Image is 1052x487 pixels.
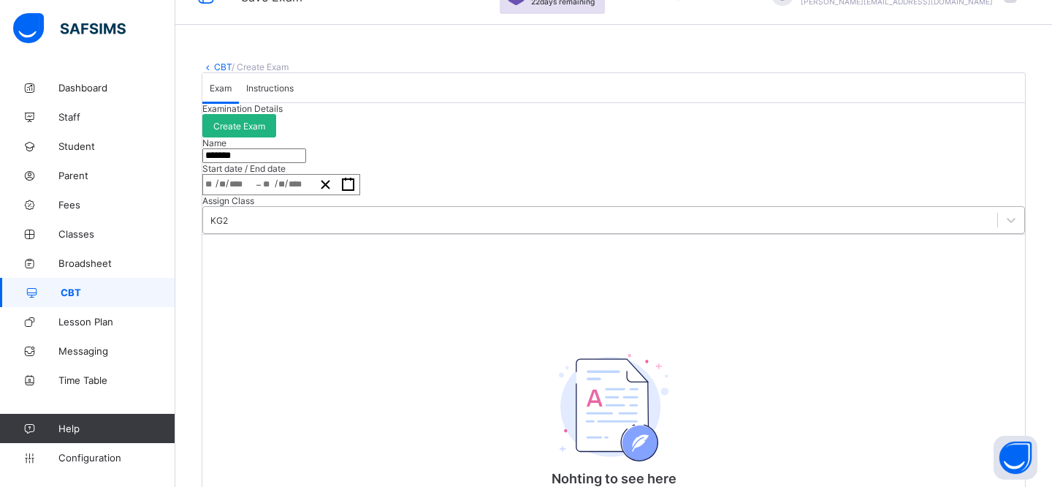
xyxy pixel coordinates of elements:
span: Messaging [58,345,175,357]
span: / [216,177,218,189]
span: Configuration [58,452,175,464]
span: Fees [58,199,175,211]
span: Classes [58,228,175,240]
span: Dashboard [58,82,175,94]
span: / Create Exam [232,61,289,72]
button: Open asap [994,436,1037,480]
span: Instructions [246,83,294,94]
img: safsims [13,13,126,44]
span: / [275,177,278,189]
span: Time Table [58,374,175,386]
div: KG2 [210,215,228,226]
span: Staff [58,111,175,123]
img: empty_paper.ad750738770ac8374cccfa65f26fe3c4.svg [559,354,668,461]
span: Exam [210,83,232,94]
span: Start date / End date [202,163,286,174]
span: Broadsheet [58,257,175,269]
span: Student [58,140,175,152]
span: Help [58,423,175,434]
span: Create Exam [213,121,265,132]
span: – [256,179,261,190]
p: Nohting to see here [468,471,760,486]
span: Parent [58,170,175,181]
span: Lesson Plan [58,316,175,328]
a: CBT [214,61,232,72]
span: / [226,177,229,189]
span: Name [202,137,226,148]
span: / [285,177,288,189]
span: Assign Class [202,195,254,206]
span: CBT [61,287,175,298]
span: Examination Details [202,103,283,114]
